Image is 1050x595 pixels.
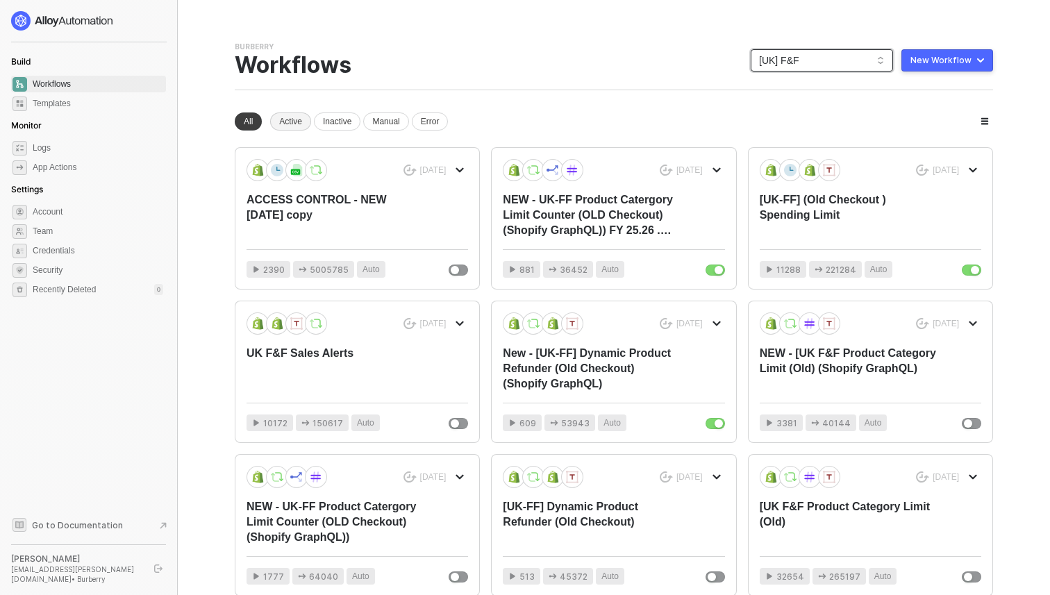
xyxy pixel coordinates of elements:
div: [DATE] [676,471,703,483]
span: icon-success-page [916,471,929,483]
a: logo [11,11,166,31]
span: settings [12,205,27,219]
img: icon [547,471,559,483]
span: Auto [874,570,892,583]
img: icon [803,471,816,483]
span: settings [12,283,27,297]
span: icon-success-page [660,165,673,176]
div: [UK-FF] Dynamic Product Refunder (Old Checkout) [503,499,680,545]
span: Account [33,203,163,220]
button: New Workflow [901,49,993,72]
span: 150617 [312,417,343,430]
a: Knowledge Base [11,517,167,533]
div: [UK F&F Product Category Limit (Old) [760,499,937,545]
span: icon-success-page [660,471,673,483]
div: Manual [363,112,408,131]
span: 64040 [309,570,338,583]
img: icon [508,164,520,176]
span: icon-arrow-down [456,166,464,174]
img: icon [290,471,303,483]
div: ACCESS CONTROL - NEW [DATE] copy [247,192,424,238]
span: icon-app-actions [549,572,557,580]
div: UK F&F Sales Alerts [247,346,424,392]
img: icon [547,164,559,176]
img: icon [271,317,283,330]
img: icon [547,317,559,330]
div: Inactive [314,112,360,131]
div: [DATE] [676,318,703,330]
img: icon [310,317,322,330]
img: icon [251,164,264,176]
img: icon [765,317,777,330]
img: icon [566,317,578,330]
div: Active [270,112,311,131]
span: icon-arrow-down [456,319,464,328]
span: icon-arrow-down [712,473,721,481]
span: icon-app-actions [811,419,819,427]
img: icon [310,471,322,483]
span: 53943 [561,417,590,430]
div: App Actions [33,162,76,174]
div: [DATE] [420,471,447,483]
span: 5005785 [310,263,349,276]
span: 881 [519,263,535,276]
span: Auto [603,417,621,430]
span: icon-success-page [403,318,417,330]
span: dashboard [12,77,27,92]
span: icon-arrow-down [712,166,721,174]
span: Workflows [33,76,163,92]
span: 32654 [776,570,804,583]
img: icon [527,164,540,176]
span: icon-arrow-down [712,319,721,328]
img: icon [784,317,797,330]
div: [DATE] [676,165,703,176]
span: document-arrow [156,519,170,533]
span: icon-success-page [660,318,673,330]
span: icon-app-actions [550,419,558,427]
img: icon [271,164,283,176]
span: Monitor [11,120,42,131]
span: Logs [33,140,163,156]
span: Credentials [33,242,163,259]
img: icon [803,317,816,330]
span: Go to Documentation [32,519,123,531]
div: NEW - UK-FF Product Catergory Limit Counter (OLD Checkout) (Shopify GraphQL)) [247,499,424,545]
span: 11288 [776,263,801,276]
img: icon [271,471,283,483]
span: icon-app-actions [818,572,826,580]
div: [DATE] [933,471,959,483]
span: 45372 [560,570,587,583]
img: icon [508,317,520,330]
img: icon [508,471,520,483]
span: 40144 [822,417,851,430]
span: 10172 [263,417,287,430]
div: Error [412,112,449,131]
span: icon-success-page [916,318,929,330]
span: icon-arrow-down [969,319,977,328]
span: Auto [601,570,619,583]
span: icon-arrow-down [456,473,464,481]
div: All [235,112,262,131]
span: icon-app-actions [299,265,307,274]
div: [DATE] [420,165,447,176]
span: logout [154,564,162,573]
div: [DATE] [420,318,447,330]
span: 36452 [560,263,587,276]
span: team [12,224,27,239]
span: 2390 [263,263,285,276]
span: 609 [519,417,536,430]
div: New Workflow [910,55,972,66]
img: icon [290,164,303,176]
span: Auto [357,417,374,430]
span: credentials [12,244,27,258]
span: [UK] F&F [759,50,885,71]
div: [EMAIL_ADDRESS][PERSON_NAME][DOMAIN_NAME] • Burberry [11,564,142,584]
img: icon [251,317,264,330]
span: Settings [11,184,43,194]
img: icon [823,164,835,176]
img: icon [290,317,303,330]
img: icon [310,164,322,176]
img: icon [823,317,835,330]
span: Auto [601,263,619,276]
span: icon-arrow-down [969,166,977,174]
